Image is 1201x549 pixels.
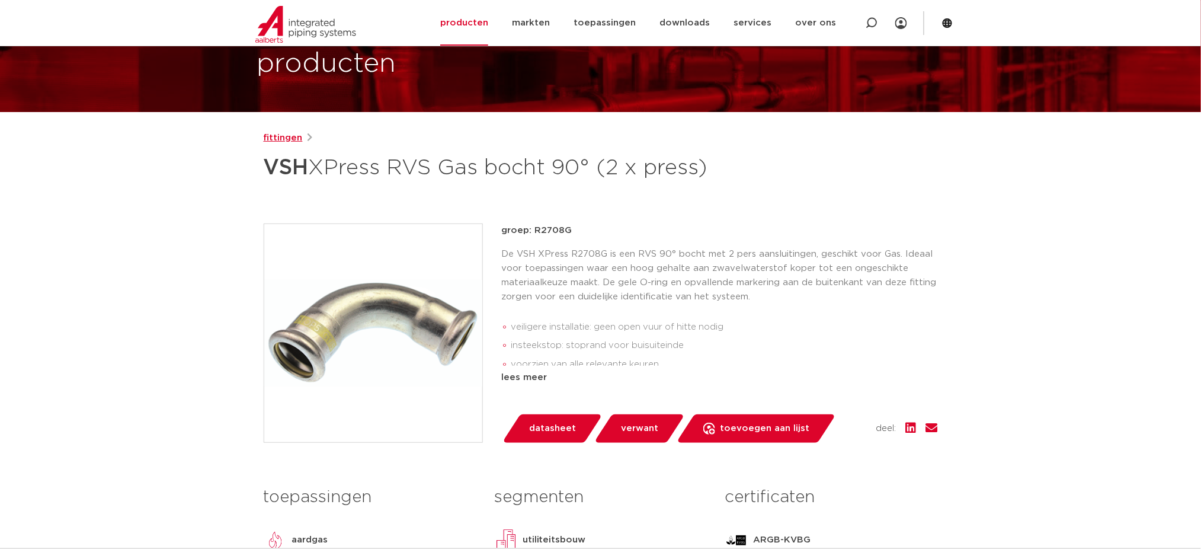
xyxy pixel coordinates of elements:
a: verwant [594,414,685,443]
li: voorzien van alle relevante keuren [511,355,938,374]
p: aardgas [292,533,328,547]
h3: certificaten [725,486,937,509]
p: groep: R2708G [502,224,938,238]
span: datasheet [529,419,576,438]
span: toevoegen aan lijst [720,419,809,438]
p: De VSH XPress R2708G is een RVS 90° bocht met 2 pers aansluitingen, geschikt voor Gas. Ideaal voo... [502,247,938,304]
div: lees meer [502,371,938,385]
h3: segmenten [494,486,707,509]
img: Product Image for VSH XPress RVS Gas bocht 90° (2 x press) [264,224,482,442]
li: veiligere installatie: geen open vuur of hitte nodig [511,318,938,337]
p: ARGB-KVBG [753,533,811,547]
p: utiliteitsbouw [523,533,586,547]
a: datasheet [502,414,603,443]
span: deel: [876,422,896,436]
strong: VSH [264,157,309,178]
h1: XPress RVS Gas bocht 90° (2 x press) [264,150,709,186]
h1: producten [257,45,396,83]
span: verwant [621,419,658,438]
li: insteekstop: stoprand voor buisuiteinde [511,336,938,355]
a: fittingen [264,131,303,145]
h3: toepassingen [264,486,476,509]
